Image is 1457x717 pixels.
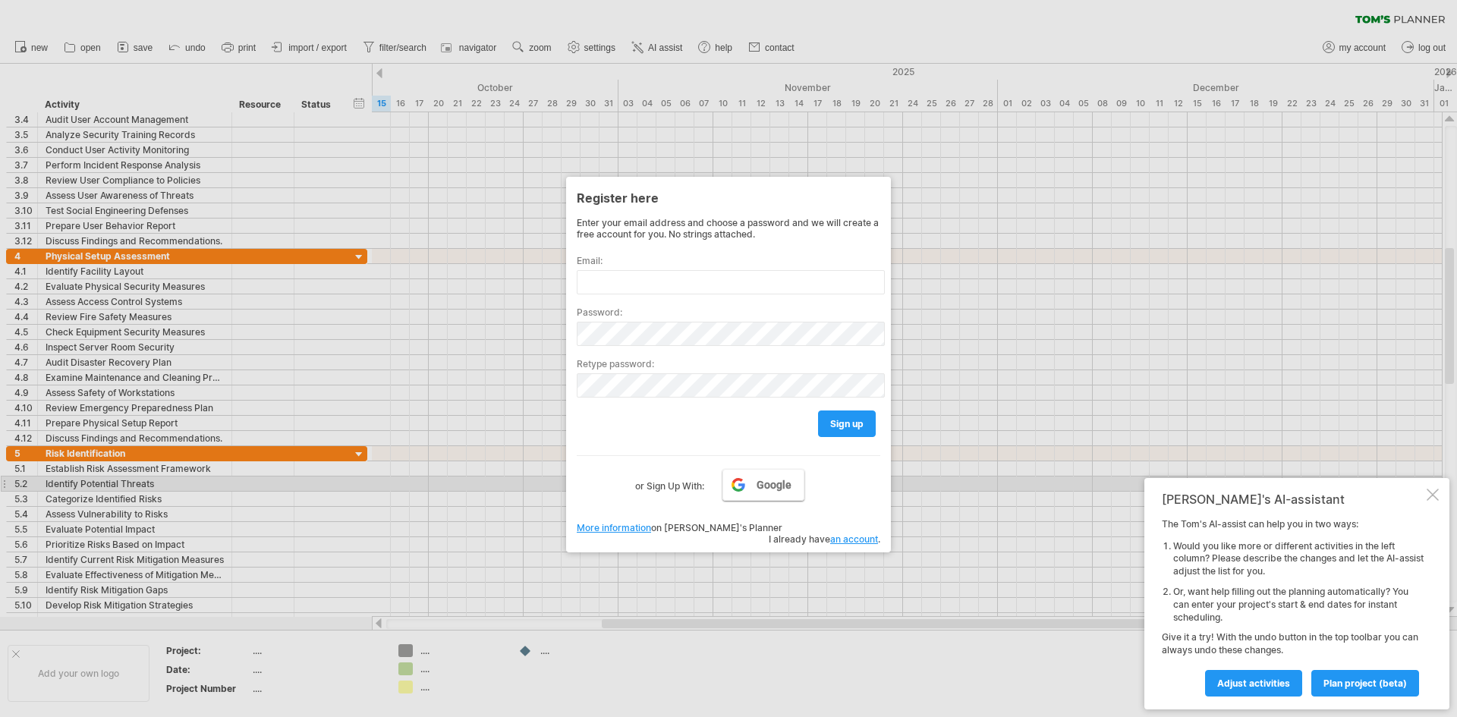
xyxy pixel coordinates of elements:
[1311,670,1419,697] a: plan project (beta)
[1173,586,1424,624] li: Or, want help filling out the planning automatically? You can enter your project's start & end da...
[577,184,880,211] div: Register here
[577,522,782,533] span: on [PERSON_NAME]'s Planner
[1205,670,1302,697] a: Adjust activities
[577,522,651,533] a: More information
[818,410,876,437] a: sign up
[722,469,804,501] a: Google
[635,469,704,495] label: or Sign Up With:
[1162,518,1424,696] div: The Tom's AI-assist can help you in two ways: Give it a try! With the undo button in the top tool...
[577,307,880,318] label: Password:
[577,358,880,370] label: Retype password:
[1217,678,1290,689] span: Adjust activities
[830,418,864,429] span: sign up
[1173,540,1424,578] li: Would you like more or different activities in the left column? Please describe the changes and l...
[830,533,878,545] a: an account
[1162,492,1424,507] div: [PERSON_NAME]'s AI-assistant
[577,217,880,240] div: Enter your email address and choose a password and we will create a free account for you. No stri...
[769,533,880,545] span: I already have .
[577,255,880,266] label: Email:
[757,479,791,491] span: Google
[1323,678,1407,689] span: plan project (beta)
